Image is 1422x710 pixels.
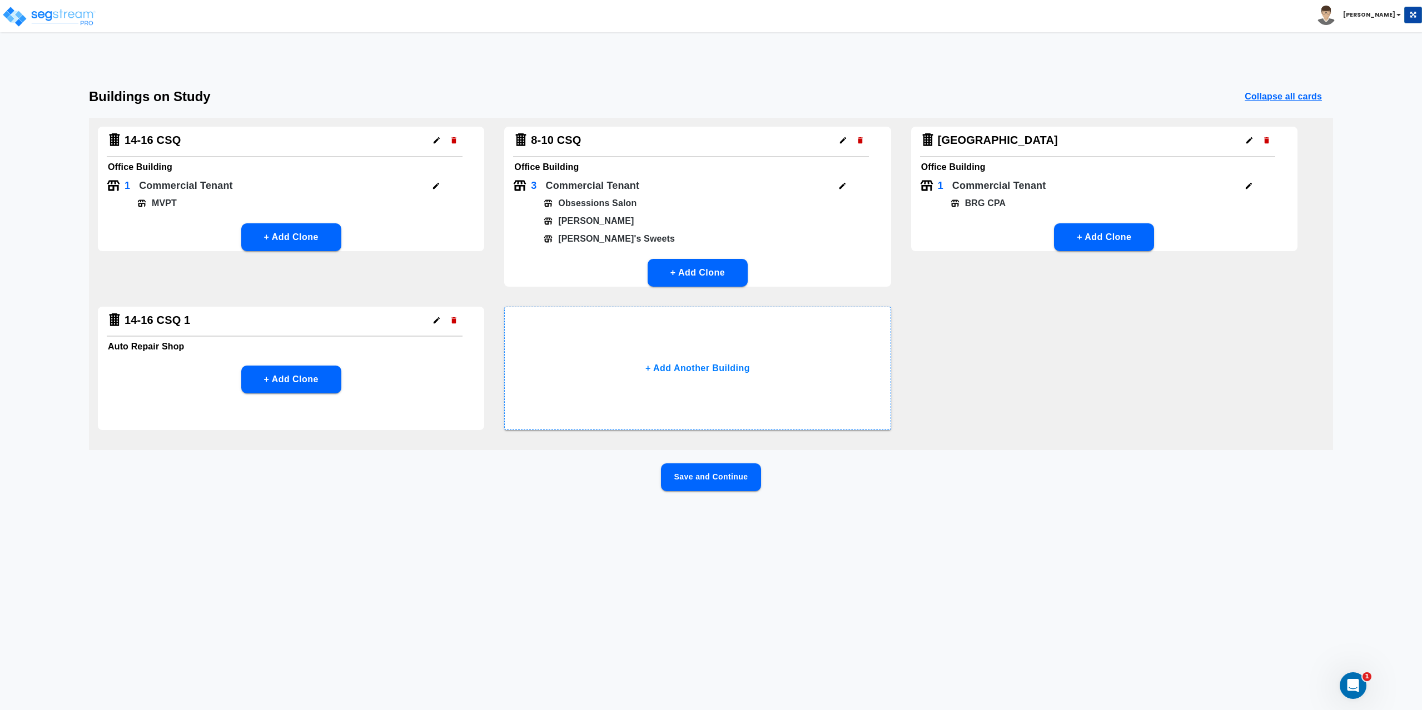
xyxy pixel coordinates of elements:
span: 1 [1363,672,1371,681]
img: Tenant Icon [544,199,553,208]
button: + Add Another Building [504,307,891,430]
img: Building Icon [513,132,529,148]
p: 1 [125,178,130,193]
p: BRG CPA [959,197,1006,210]
h6: Office Building [921,159,1287,175]
h4: 14-16 CSQ [125,133,181,147]
p: [PERSON_NAME] [553,214,634,228]
p: Commercial Tenant [139,178,233,193]
img: Tenant Icon [107,179,120,192]
h4: 8-10 CSQ [531,133,581,147]
p: Collapse all cards [1245,90,1322,103]
p: [PERSON_NAME]'s Sweets [553,232,675,246]
img: Building Icon [107,132,122,148]
img: Tenant Icon [544,217,553,226]
button: + Add Clone [1054,223,1154,251]
h3: Buildings on Study [89,89,211,104]
img: Building Icon [107,312,122,328]
h6: Office Building [514,159,881,175]
img: Tenant Icon [951,199,959,208]
button: + Add Clone [241,223,341,251]
button: Save and Continue [661,463,761,491]
button: + Add Clone [241,366,341,393]
b: [PERSON_NAME] [1343,11,1395,19]
h4: 14-16 CSQ 1 [125,313,190,327]
p: 3 [531,178,536,193]
img: Tenant Icon [137,199,146,208]
p: Obsessions Salon [553,197,637,210]
p: MVPT [146,197,177,210]
img: Tenant Icon [544,234,553,243]
img: Tenant Icon [513,179,526,192]
img: avatar.png [1316,6,1336,25]
img: Building Icon [920,132,936,148]
p: Commercial Tenant [546,178,640,193]
p: Commercial Tenant [952,178,1046,193]
h4: [GEOGRAPHIC_DATA] [938,133,1058,147]
p: 1 [938,178,943,193]
iframe: Intercom live chat [1340,672,1366,699]
h6: Office Building [108,159,474,175]
button: + Add Clone [648,259,748,287]
img: logo_pro_r.png [2,6,96,28]
h6: Auto Repair Shop [108,339,474,354]
img: Tenant Icon [920,179,933,192]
